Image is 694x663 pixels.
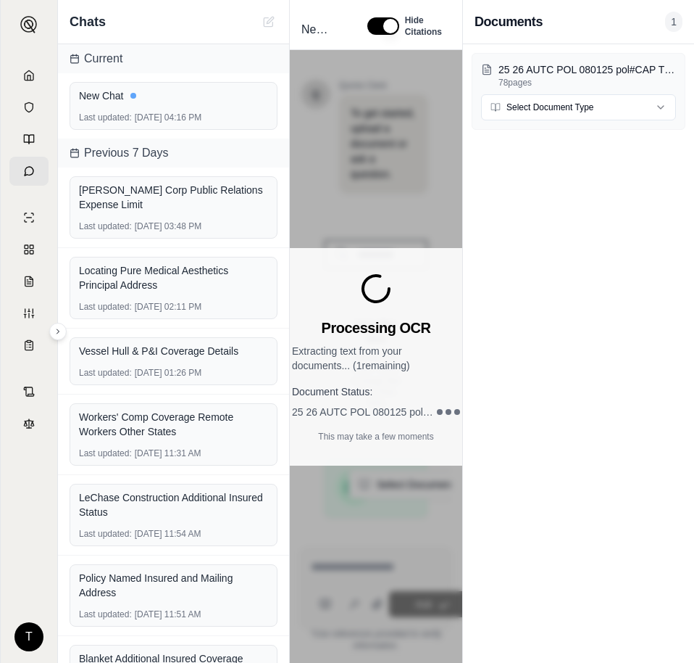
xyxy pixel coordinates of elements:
[292,405,437,419] span: 25 26 AUTC POL 080125 pol#CAP TRY 001.pdf
[79,490,268,519] div: LeChase Construction Additional Insured Status
[9,93,49,122] a: Documents Vault
[498,77,676,88] p: 78 pages
[14,622,43,651] div: T
[9,61,49,90] a: Home
[70,12,106,32] span: Chats
[79,609,132,620] span: Last updated:
[481,62,676,88] button: 25 26 AUTC POL 080125 pol#CAP TRY 001.pdf78pages
[405,15,442,38] span: Hide Citations
[296,18,340,41] span: New Chat
[79,112,268,123] div: [DATE] 04:16 PM
[79,301,132,313] span: Last updated:
[79,367,132,379] span: Last updated:
[9,299,49,328] a: Custom Report
[292,344,460,373] p: Extracting text from your documents... ( 1 remaining)
[20,16,38,33] img: Expand sidebar
[665,12,682,32] span: 1
[9,377,49,406] a: Contract Analysis
[49,323,67,340] button: Expand sidebar
[79,183,268,212] div: [PERSON_NAME] Corp Public Relations Expense Limit
[79,221,132,232] span: Last updated:
[79,367,268,379] div: [DATE] 01:26 PM
[322,318,431,338] h3: Processing OCR
[79,301,268,313] div: [DATE] 02:11 PM
[260,13,277,30] button: Cannot create new chat while OCR is processing
[79,88,268,103] div: New Chat
[79,448,132,459] span: Last updated:
[9,409,49,438] a: Legal Search Engine
[79,112,132,123] span: Last updated:
[292,384,460,399] h4: Document Status:
[14,10,43,39] button: Expand sidebar
[79,448,268,459] div: [DATE] 11:31 AM
[79,344,268,358] div: Vessel Hull & P&I Coverage Details
[9,235,49,264] a: Policy Comparisons
[9,267,49,296] a: Claim Coverage
[296,18,350,41] div: Edit Title
[9,125,49,154] a: Prompt Library
[79,221,268,232] div: [DATE] 03:48 PM
[79,571,268,600] div: Policy Named Insured and Mailing Address
[79,528,132,540] span: Last updated:
[9,203,49,232] a: Single Policy
[318,431,433,442] p: This may take a few moments
[79,263,268,292] div: Locating Pure Medical Aesthetics Principal Address
[9,157,49,186] a: Chat
[58,139,289,168] div: Previous 7 Days
[79,528,268,540] div: [DATE] 11:54 AM
[79,410,268,439] div: Workers' Comp Coverage Remote Workers Other States
[9,331,49,360] a: Coverage Table
[79,609,268,620] div: [DATE] 11:51 AM
[498,62,676,77] p: 25 26 AUTC POL 080125 pol#CAP TRY 001.pdf
[474,12,543,32] h3: Documents
[58,44,289,73] div: Current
